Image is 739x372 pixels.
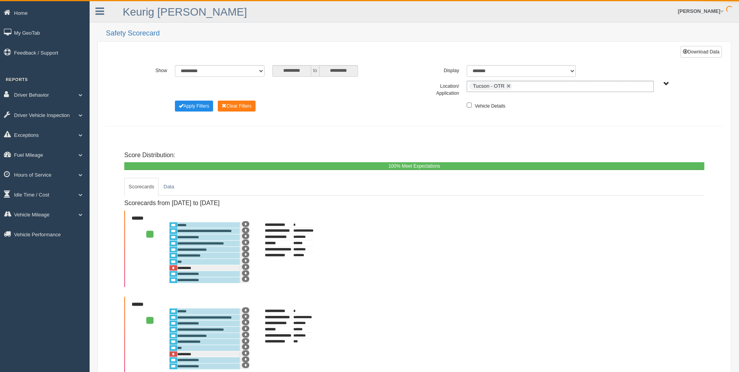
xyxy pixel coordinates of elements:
button: Change Filter Options [175,101,213,112]
a: Keurig [PERSON_NAME] [123,6,247,18]
button: Download Data [681,46,722,58]
label: Show [122,65,171,74]
h2: Safety Scorecard [106,30,731,37]
h4: Scorecards from [DATE] to [DATE] [124,200,358,207]
h4: Score Distribution: [124,152,704,159]
span: to [311,65,319,77]
label: Display [414,65,463,74]
label: Vehicle Details [475,101,506,110]
span: Tucson - OTR [473,83,504,89]
a: Data [159,178,178,196]
button: Change Filter Options [218,101,256,112]
a: Scorecards [124,178,159,196]
span: 100% Meet Expectations [388,163,440,169]
label: Location/ Application [414,81,463,97]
